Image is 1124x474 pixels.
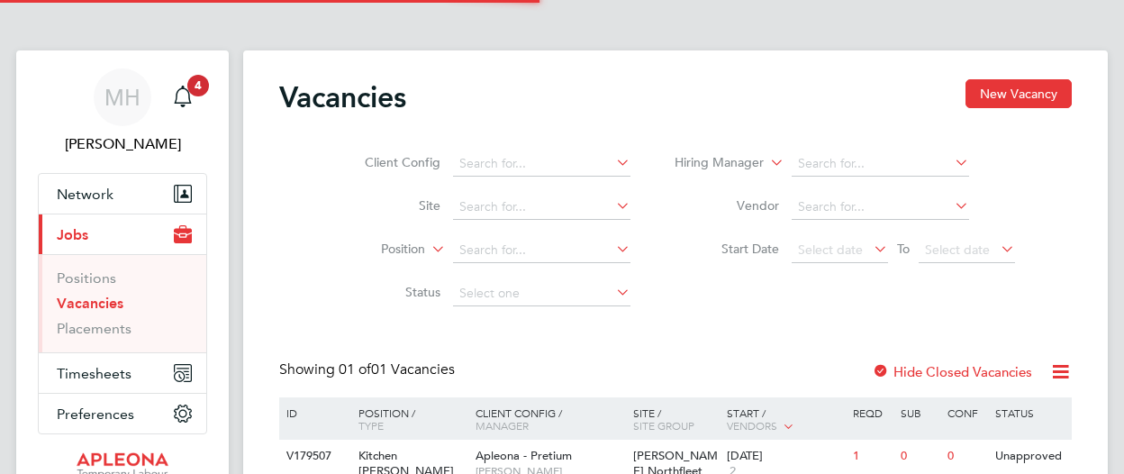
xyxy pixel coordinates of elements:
[991,440,1069,473] div: Unapproved
[104,86,140,109] span: MH
[57,186,113,203] span: Network
[943,397,990,428] div: Conf
[39,394,206,433] button: Preferences
[165,68,201,126] a: 4
[39,353,206,393] button: Timesheets
[282,397,345,428] div: ID
[896,397,943,428] div: Sub
[337,284,440,300] label: Status
[629,397,723,441] div: Site /
[38,133,207,155] span: Michael Hulme
[279,360,458,379] div: Showing
[633,418,694,433] span: Site Group
[453,195,630,220] input: Search for...
[279,79,406,115] h2: Vacancies
[943,440,990,473] div: 0
[792,195,969,220] input: Search for...
[57,295,123,312] a: Vacancies
[345,397,471,441] div: Position /
[471,397,629,441] div: Client Config /
[848,440,895,473] div: 1
[57,406,134,423] span: Preferences
[675,197,779,214] label: Vendor
[282,440,345,473] div: V179507
[792,151,969,177] input: Search for...
[925,242,990,258] span: Select date
[892,237,915,260] span: To
[337,154,440,170] label: Client Config
[896,440,943,473] div: 0
[339,360,371,378] span: 01 of
[39,174,206,214] button: Network
[965,79,1072,108] button: New Vacancy
[675,241,779,257] label: Start Date
[476,448,572,463] span: Apleona - Pretium
[453,238,630,263] input: Search for...
[848,397,895,428] div: Reqd
[38,68,207,155] a: MH[PERSON_NAME]
[798,242,863,258] span: Select date
[722,397,848,442] div: Start /
[57,365,131,382] span: Timesheets
[39,214,206,254] button: Jobs
[57,269,116,287] a: Positions
[476,418,529,433] span: Manager
[991,397,1069,428] div: Status
[187,75,209,96] span: 4
[453,281,630,306] input: Select one
[339,360,455,378] span: 01 Vacancies
[358,418,384,433] span: Type
[660,154,764,172] label: Hiring Manager
[322,241,425,259] label: Position
[453,151,630,177] input: Search for...
[872,363,1032,380] label: Hide Closed Vacancies
[337,197,440,214] label: Site
[57,320,131,337] a: Placements
[39,254,206,352] div: Jobs
[727,418,777,433] span: Vendors
[57,226,88,243] span: Jobs
[727,449,844,464] div: [DATE]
